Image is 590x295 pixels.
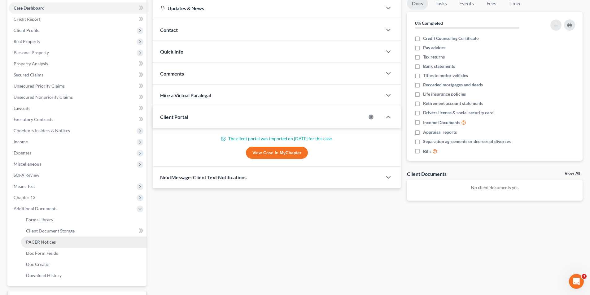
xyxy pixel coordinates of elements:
p: The client portal was imported on [DATE] for this case. [160,136,393,142]
a: Unsecured Priority Claims [9,80,146,92]
span: Doc Form Fields [26,250,58,256]
a: Download History [21,270,146,281]
span: Income Documents [423,119,460,126]
a: Executory Contracts [9,114,146,125]
span: Download History [26,273,62,278]
span: Property Analysis [14,61,48,66]
a: Forms Library [21,214,146,225]
span: Chapter 13 [14,195,35,200]
span: Codebtors Insiders & Notices [14,128,70,133]
span: Bank statements [423,63,455,69]
span: Contact [160,27,178,33]
span: Tax returns [423,54,445,60]
span: Client Profile [14,28,39,33]
span: PACER Notices [26,239,56,245]
a: Case Dashboard [9,2,146,14]
a: SOFA Review [9,170,146,181]
a: Secured Claims [9,69,146,80]
span: Forms Library [26,217,53,222]
a: Client Document Storage [21,225,146,236]
span: Personal Property [14,50,49,55]
span: Doc Creator [26,262,50,267]
span: Titles to motor vehicles [423,72,468,79]
a: View All [565,171,580,176]
span: Real Property [14,39,40,44]
span: Credit Report [14,16,40,22]
span: Miscellaneous [14,161,41,167]
a: Lawsuits [9,103,146,114]
span: Case Dashboard [14,5,45,11]
span: SOFA Review [14,172,39,178]
div: Updates & News [160,5,375,11]
span: NextMessage: Client Text Notifications [160,174,247,180]
div: Client Documents [407,171,447,177]
span: Hire a Virtual Paralegal [160,92,211,98]
span: Secured Claims [14,72,43,77]
span: Appraisal reports [423,129,457,135]
span: Client Portal [160,114,188,120]
a: Property Analysis [9,58,146,69]
a: PACER Notices [21,236,146,248]
iframe: Intercom live chat [569,274,584,289]
span: Means Test [14,184,35,189]
span: Executory Contracts [14,117,53,122]
span: 3 [582,274,587,279]
span: Life insurance policies [423,91,466,97]
span: Drivers license & social security card [423,110,494,116]
span: Unsecured Nonpriority Claims [14,94,73,100]
span: Separation agreements or decrees of divorces [423,138,511,145]
span: Income [14,139,28,144]
strong: 0% Completed [415,20,443,26]
span: Comments [160,71,184,76]
span: Quick Info [160,49,183,54]
span: Recorded mortgages and deeds [423,82,483,88]
span: Bills [423,148,431,154]
span: Retirement account statements [423,100,483,106]
span: Additional Documents [14,206,57,211]
span: Expenses [14,150,31,155]
a: Unsecured Nonpriority Claims [9,92,146,103]
a: Credit Report [9,14,146,25]
span: Credit Counseling Certificate [423,35,479,41]
a: Doc Creator [21,259,146,270]
a: View Case in MyChapter [246,147,308,159]
span: Lawsuits [14,106,30,111]
span: Client Document Storage [26,228,75,233]
a: Doc Form Fields [21,248,146,259]
p: No client documents yet. [412,184,578,191]
span: Unsecured Priority Claims [14,83,65,89]
span: Pay advices [423,45,445,51]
